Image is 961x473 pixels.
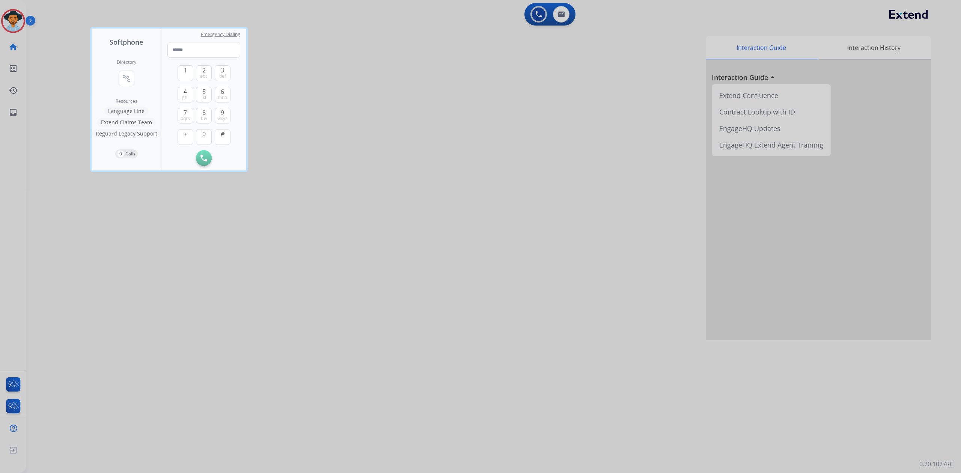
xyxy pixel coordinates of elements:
[202,130,206,139] span: 0
[115,149,138,158] button: 0Calls
[184,66,187,75] span: 1
[221,66,224,75] span: 3
[110,37,143,47] span: Softphone
[196,87,212,102] button: 5jkl
[219,73,226,79] span: def
[200,73,208,79] span: abc
[104,107,148,116] button: Language Line
[215,108,230,124] button: 9wxyz
[117,59,136,65] h2: Directory
[919,459,953,468] p: 0.20.1027RC
[184,130,187,139] span: +
[178,65,193,81] button: 1
[217,116,227,122] span: wxyz
[202,95,206,101] span: jkl
[215,129,230,145] button: #
[202,87,206,96] span: 5
[116,98,137,104] span: Resources
[122,74,131,83] mat-icon: connect_without_contact
[125,151,136,157] p: Calls
[92,129,161,138] button: Reguard Legacy Support
[201,116,207,122] span: tuv
[178,108,193,124] button: 7pqrs
[178,87,193,102] button: 4ghi
[117,151,124,157] p: 0
[97,118,156,127] button: Extend Claims Team
[221,108,224,117] span: 9
[196,108,212,124] button: 8tuv
[196,129,212,145] button: 0
[215,87,230,102] button: 6mno
[218,95,227,101] span: mno
[202,66,206,75] span: 2
[196,65,212,81] button: 2abc
[221,130,224,139] span: #
[184,108,187,117] span: 7
[184,87,187,96] span: 4
[221,87,224,96] span: 6
[178,129,193,145] button: +
[182,95,188,101] span: ghi
[215,65,230,81] button: 3def
[181,116,190,122] span: pqrs
[201,32,240,38] span: Emergency Dialing
[200,155,207,161] img: call-button
[202,108,206,117] span: 8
